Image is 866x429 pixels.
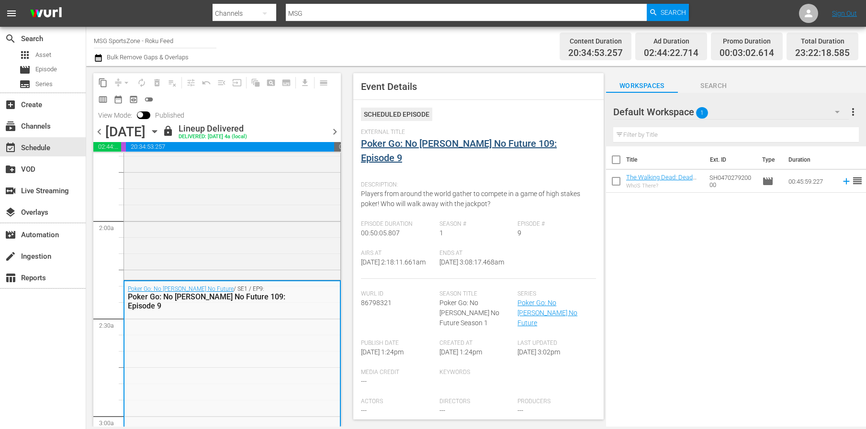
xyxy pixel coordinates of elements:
span: Directors [439,398,513,406]
div: DELIVERED: [DATE] 4a (local) [179,134,247,140]
span: View Backup [126,92,141,107]
span: Keywords [439,369,513,376]
span: Last Updated [517,340,591,347]
span: 20:34:53.257 [126,142,334,152]
td: 00:45:59.227 [785,170,837,193]
span: Search [678,80,750,92]
span: Season Title [439,290,513,298]
span: Description: [361,181,591,189]
span: apps [19,49,31,61]
span: Wurl Id [361,290,435,298]
span: reorder [852,175,863,187]
span: External Title [361,129,591,136]
div: Total Duration [795,34,850,48]
span: [DATE] 1:24pm [439,348,482,356]
span: 9 [517,229,521,237]
span: Channels [5,121,16,132]
th: Ext. ID [704,146,756,173]
span: Customize Events [180,73,199,92]
span: --- [361,407,367,414]
span: [DATE] 1:24pm [361,348,404,356]
span: more_vert [847,106,859,118]
span: Week Calendar View [95,92,111,107]
span: 00:03:02.614 [720,48,774,59]
span: Loop Content [134,75,149,90]
span: Episode [35,65,57,74]
span: 23:22:18.585 [795,48,850,59]
span: Clear Lineup [165,75,180,90]
span: search [5,33,16,44]
span: VOD [5,164,16,175]
th: Title [626,146,704,173]
span: Publish Date [361,340,435,347]
span: Overlays [5,207,16,218]
a: Sign Out [832,10,857,17]
span: 00:37:41.415 [334,142,340,152]
span: Players from around the world gather to compete in a game of high stakes poker! Who will walk awa... [361,190,580,208]
span: Airs At [361,250,435,257]
span: content_copy [98,78,108,88]
span: Episode [762,176,774,187]
span: --- [361,377,367,385]
span: Reports [5,272,16,284]
span: Automation [5,229,16,241]
div: Poker Go: No [PERSON_NAME] No Future 109: Episode 9 [128,292,290,310]
span: Create Search Block [263,75,279,90]
span: Schedule [5,142,16,154]
span: Series [19,78,31,90]
span: Created At [439,340,513,347]
span: Actors [361,398,435,406]
span: Fill episodes with ad slates [214,75,229,90]
svg: Add to Schedule [841,176,852,187]
span: Bulk Remove Gaps & Overlaps [105,54,189,61]
span: calendar_view_week_outlined [98,95,108,104]
span: Workspaces [606,80,678,92]
span: movie [19,64,31,76]
span: Episode Duration [361,220,435,228]
a: Poker Go: No [PERSON_NAME] No Future 109: Episode 9 [361,138,557,164]
span: 00:03:02.614 [121,142,126,152]
div: Who'S There? [626,183,702,189]
span: --- [439,407,445,414]
span: Producers [517,398,591,406]
div: Content Duration [568,34,623,48]
span: 02:44:22.714 [93,142,121,152]
span: menu [6,8,17,19]
span: Search [661,4,686,21]
div: Ad Duration [644,34,698,48]
span: 02:44:22.714 [644,48,698,59]
span: Month Calendar View [111,92,126,107]
span: Series [35,79,53,89]
span: Select an event to delete [149,75,165,90]
div: Default Workspace [613,99,849,125]
span: 86798321 [361,299,392,307]
span: Toggle to switch from Published to Draft view. [137,111,144,118]
span: toggle_off [144,95,154,104]
span: chevron_left [93,126,105,138]
span: date_range_outlined [113,95,123,104]
button: Search [647,4,689,21]
span: Ingestion [5,251,16,262]
span: 1 [439,229,443,237]
span: Create [5,99,16,110]
button: more_vert [847,100,859,123]
span: Ends At [439,250,513,257]
span: --- [517,407,523,414]
span: lock [162,125,174,137]
td: SH047027920000 [706,170,758,193]
span: [DATE] 2:18:11.661am [361,258,426,266]
span: Refresh All Search Blocks [245,73,263,92]
span: Event Details [361,81,417,92]
span: View Mode: [93,111,137,119]
span: 20:34:53.257 [568,48,623,59]
span: Update Metadata from Key Asset [229,75,245,90]
span: preview_outlined [129,95,138,104]
span: chevron_right [329,126,341,138]
a: Poker Go: No [PERSON_NAME] No Future [128,286,234,292]
div: / SE1 / EP9: [128,286,290,310]
span: Episode # [517,220,591,228]
span: Asset [35,50,51,60]
div: Lineup Delivered [179,123,247,134]
span: Day Calendar View [313,73,331,92]
span: Season # [439,220,513,228]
